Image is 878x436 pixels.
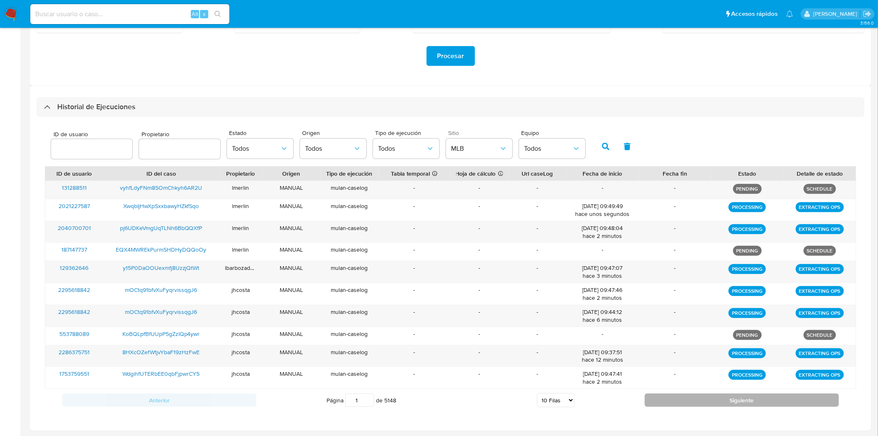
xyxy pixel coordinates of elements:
span: 3.156.0 [860,20,874,26]
span: s [203,10,205,18]
p: sandra.chabay@mercadolibre.com [813,10,860,18]
input: Buscar usuario o caso... [30,9,229,20]
button: search-icon [209,8,226,20]
span: Alt [192,10,198,18]
span: Accesos rápidos [732,10,778,18]
a: Salir [863,10,872,18]
a: Notificaciones [786,10,793,17]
